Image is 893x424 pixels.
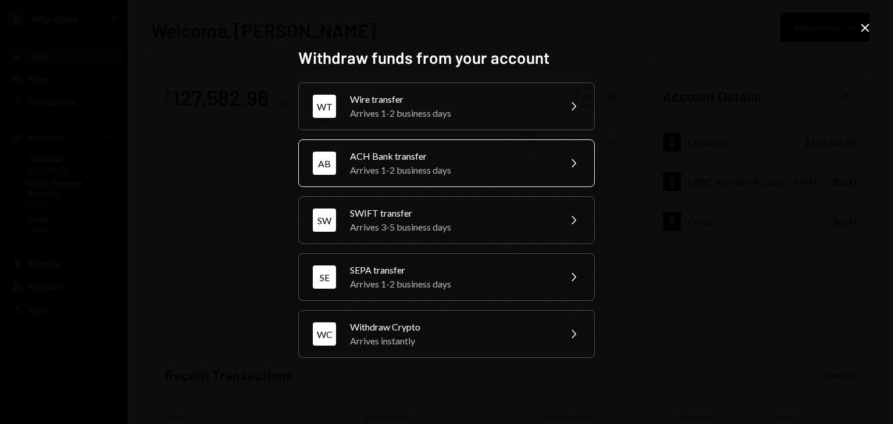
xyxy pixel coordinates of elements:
[350,277,552,291] div: Arrives 1-2 business days
[350,320,552,334] div: Withdraw Crypto
[350,106,552,120] div: Arrives 1-2 business days
[298,139,595,187] button: ABACH Bank transferArrives 1-2 business days
[313,209,336,232] div: SW
[350,149,552,163] div: ACH Bank transfer
[298,196,595,244] button: SWSWIFT transferArrives 3-5 business days
[298,310,595,358] button: WCWithdraw CryptoArrives instantly
[350,220,552,234] div: Arrives 3-5 business days
[298,46,595,69] h2: Withdraw funds from your account
[313,95,336,118] div: WT
[350,92,552,106] div: Wire transfer
[298,82,595,130] button: WTWire transferArrives 1-2 business days
[350,206,552,220] div: SWIFT transfer
[350,163,552,177] div: Arrives 1-2 business days
[350,263,552,277] div: SEPA transfer
[313,322,336,346] div: WC
[313,152,336,175] div: AB
[298,253,595,301] button: SESEPA transferArrives 1-2 business days
[350,334,552,348] div: Arrives instantly
[313,265,336,289] div: SE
